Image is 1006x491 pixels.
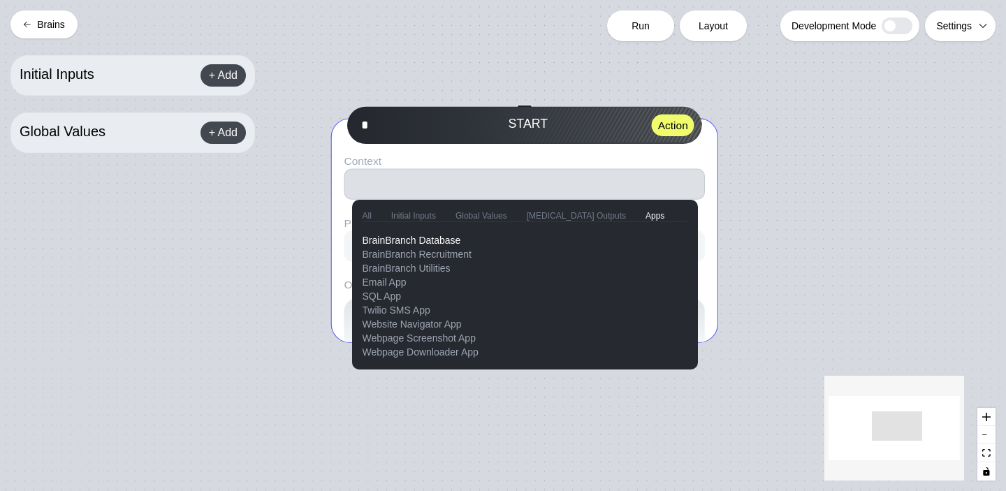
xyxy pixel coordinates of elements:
div: Webpage Downloader App [363,345,687,359]
div: Website Navigator App [363,317,687,331]
div: Webpage Screenshot App [363,331,687,345]
div: Email App [363,275,687,289]
button: [MEDICAL_DATA] Outputs [527,210,626,221]
button: Apps [646,210,664,221]
div: BrainBranch Recruitment [363,247,687,261]
div: Twilio SMS App [363,303,687,317]
div: SQL App [363,289,687,303]
button: All [363,210,372,221]
div: BrainBranch Utilities [363,261,687,275]
div: BrainBranch Database [363,233,687,247]
button: Global Values [455,210,507,221]
button: Initial Inputs [391,210,436,221]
